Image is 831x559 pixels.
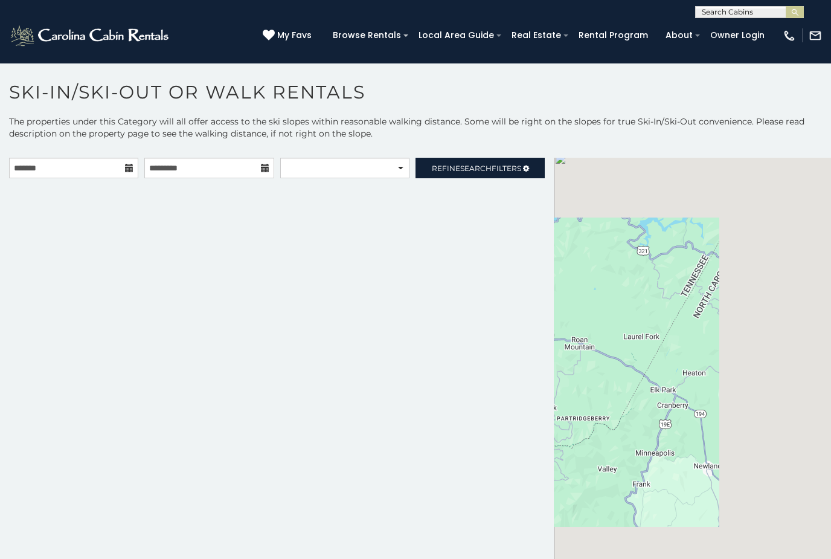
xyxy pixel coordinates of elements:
span: My Favs [277,29,312,42]
img: mail-regular-white.png [809,29,822,42]
img: White-1-2.png [9,24,172,48]
a: Local Area Guide [412,26,500,45]
a: My Favs [263,29,315,42]
a: Rental Program [573,26,654,45]
span: Refine Filters [432,164,521,173]
a: Real Estate [505,26,567,45]
a: Owner Login [704,26,771,45]
img: phone-regular-white.png [783,29,796,42]
a: About [659,26,699,45]
span: Search [460,164,492,173]
a: RefineSearchFilters [415,158,545,178]
a: Browse Rentals [327,26,407,45]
